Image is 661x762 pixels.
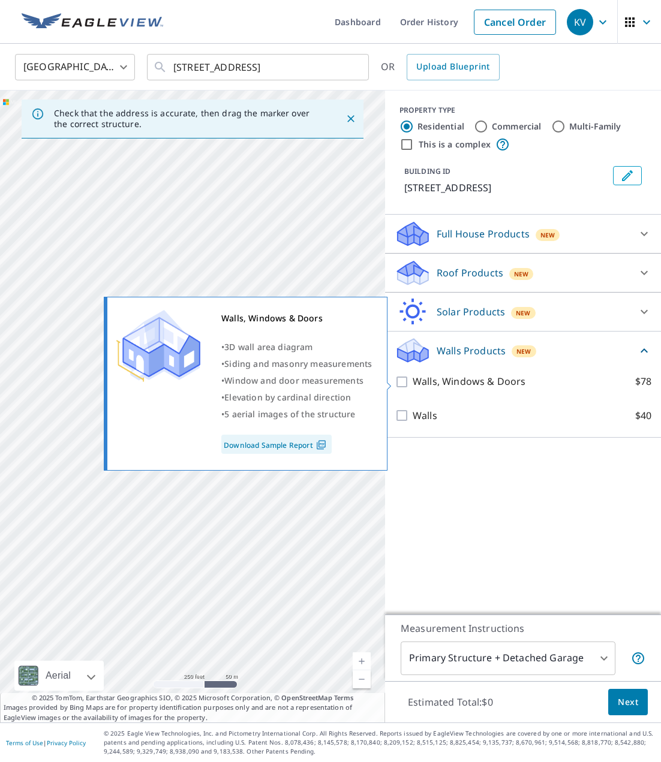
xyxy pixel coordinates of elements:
span: New [540,230,555,240]
input: Search by address or latitude-longitude [173,50,344,84]
a: OpenStreetMap [281,693,332,702]
p: Roof Products [437,266,503,280]
span: Siding and masonry measurements [224,358,372,369]
a: Download Sample Report [221,435,332,454]
div: Aerial [42,661,74,691]
p: Check that the address is accurate, then drag the marker over the correct structure. [54,108,324,129]
img: Premium [116,310,200,382]
a: Upload Blueprint [407,54,499,80]
label: This is a complex [419,138,491,150]
div: • [221,406,372,423]
p: Walls, Windows & Doors [413,374,525,389]
div: PROPERTY TYPE [399,105,647,116]
p: Full House Products [437,227,530,241]
span: Your report will include the primary structure and a detached garage if one exists. [631,651,645,665]
div: • [221,339,372,356]
div: KV [567,9,593,35]
span: Elevation by cardinal direction [224,391,351,403]
img: Pdf Icon [313,439,329,450]
p: $78 [635,374,651,389]
a: Privacy Policy [47,739,86,747]
span: Upload Blueprint [416,59,489,74]
div: Walls, Windows & Doors [221,310,372,327]
p: © 2025 Eagle View Technologies, Inc. and Pictometry International Corp. All Rights Reserved. Repo... [104,729,655,756]
span: © 2025 TomTom, Earthstar Geographics SIO, © 2025 Microsoft Corporation, © [32,693,354,703]
span: Next [618,695,638,710]
p: Estimated Total: $0 [398,689,503,715]
p: $40 [635,408,651,423]
div: • [221,356,372,372]
div: Aerial [14,661,104,691]
a: Cancel Order [474,10,556,35]
label: Commercial [492,121,542,132]
button: Next [608,689,648,716]
span: New [516,308,531,318]
div: • [221,372,372,389]
div: [GEOGRAPHIC_DATA] [15,50,135,84]
p: Walls Products [437,344,506,358]
label: Residential [417,121,464,132]
p: Walls [413,408,437,423]
div: Full House ProductsNew [395,219,651,248]
span: 3D wall area diagram [224,341,313,353]
button: Edit building 1 [613,166,642,185]
a: Current Level 17, Zoom Out [353,670,371,688]
div: Solar ProductsNew [395,297,651,326]
p: Measurement Instructions [401,621,645,635]
a: Terms [334,693,354,702]
span: New [514,269,529,279]
span: Window and door measurements [224,375,363,386]
div: Walls ProductsNew [395,336,651,365]
span: New [516,347,531,356]
p: Solar Products [437,305,505,319]
p: BUILDING ID [404,166,450,176]
a: Terms of Use [6,739,43,747]
button: Close [343,111,359,127]
div: OR [381,54,500,80]
div: Primary Structure + Detached Garage [401,641,615,675]
span: 5 aerial images of the structure [224,408,355,420]
p: [STREET_ADDRESS] [404,180,608,195]
p: | [6,739,86,746]
label: Multi-Family [569,121,621,132]
div: Roof ProductsNew [395,258,651,287]
div: • [221,389,372,406]
a: Current Level 17, Zoom In [353,652,371,670]
img: EV Logo [22,13,163,31]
